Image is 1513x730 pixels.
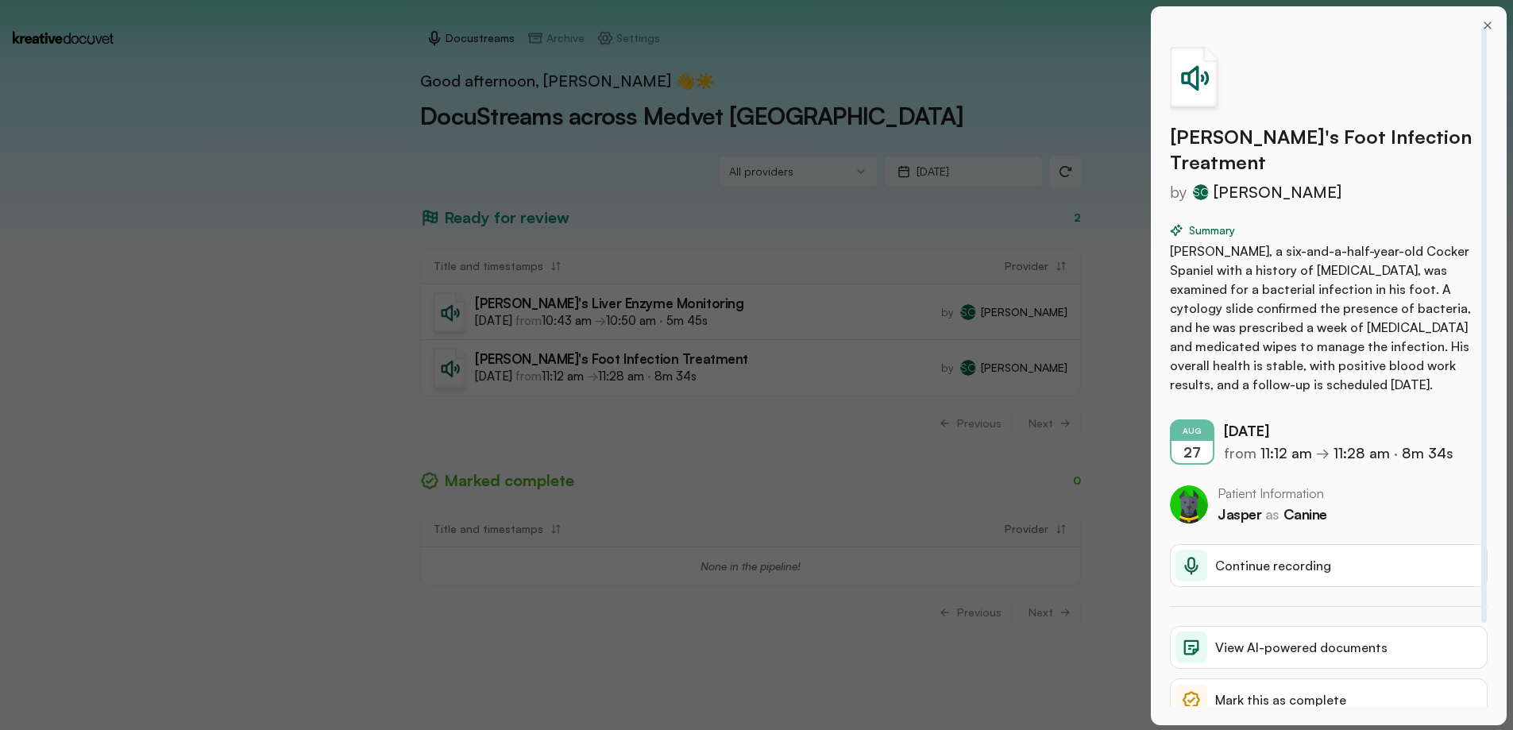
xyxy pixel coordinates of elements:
span: 11:28 am [1334,444,1390,462]
span: as [1265,505,1279,523]
span: · [1394,444,1453,462]
img: Canine avatar photo [1170,485,1208,523]
span: S O [1193,184,1209,200]
button: Continue recording [1170,525,1488,587]
p: Patient Information [1218,484,1327,503]
p: Jasper Canine [1218,503,1327,525]
div: [PERSON_NAME], a six-and-a-half-year-old Cocker Spaniel with a history of [MEDICAL_DATA], was exa... [1170,210,1488,394]
p: from [1224,442,1453,464]
span: [PERSON_NAME] [1214,181,1341,203]
h2: [PERSON_NAME]'s Foot Infection Treatment [1170,114,1488,175]
p: View AI-powered documents [1215,638,1388,657]
div: 27 [1171,441,1213,463]
p: Mark this as complete [1215,690,1346,709]
span: 8m 34s [1402,444,1453,462]
a: View AI-powered documents [1170,626,1488,669]
span: 11:12 am [1260,444,1312,462]
span: → [1316,444,1390,462]
p: Continue recording [1215,556,1331,575]
span: by [1170,181,1187,203]
p: Summary [1170,222,1488,241]
div: AUG [1171,421,1213,441]
p: [DATE] [1224,419,1453,442]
